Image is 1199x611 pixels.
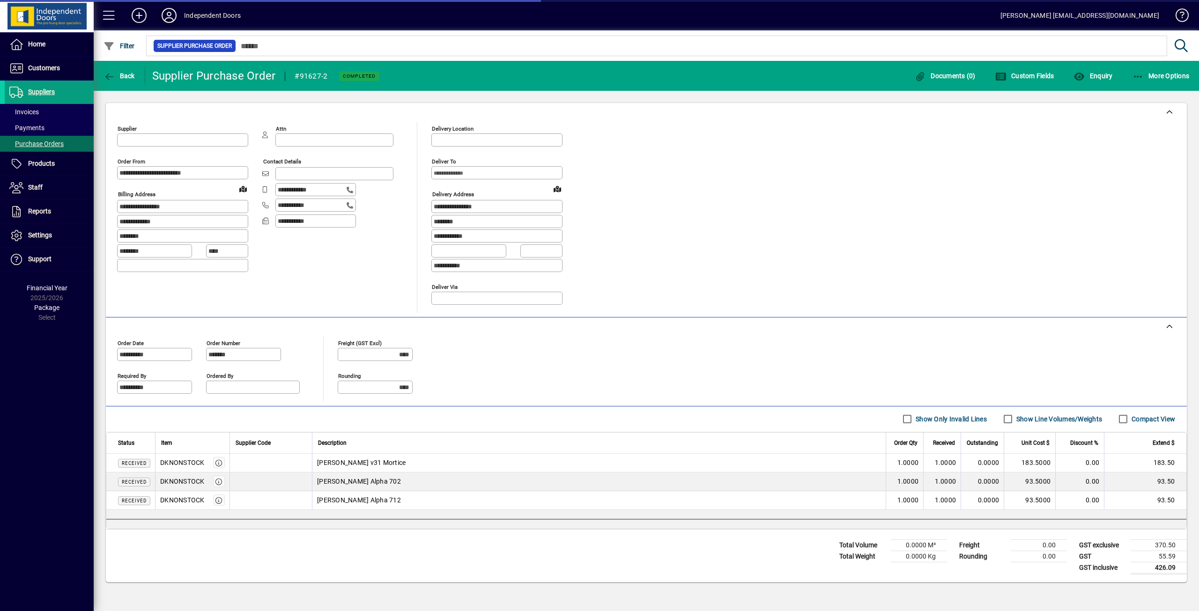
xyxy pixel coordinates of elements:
[28,255,52,263] span: Support
[9,140,64,147] span: Purchase Orders
[891,539,947,551] td: 0.0000 M³
[5,136,94,152] a: Purchase Orders
[1074,539,1131,551] td: GST exclusive
[1055,454,1104,472] td: 0.00
[118,372,146,379] mat-label: Required by
[154,7,184,24] button: Profile
[432,283,458,290] mat-label: Deliver via
[152,68,276,83] div: Supplier Purchase Order
[1153,438,1175,448] span: Extend $
[891,551,947,562] td: 0.0000 Kg
[1074,551,1131,562] td: GST
[886,491,923,510] td: 1.0000
[295,69,327,84] div: #91627-2
[5,248,94,271] a: Support
[1130,67,1192,84] button: More Options
[5,120,94,136] a: Payments
[967,438,998,448] span: Outstanding
[5,57,94,80] a: Customers
[923,472,961,491] td: 1.0000
[5,152,94,176] a: Products
[160,477,205,486] div: DKNONSTOCK
[914,414,987,424] label: Show Only Invalid Lines
[101,37,137,54] button: Filter
[104,42,135,50] span: Filter
[1055,491,1104,510] td: 0.00
[912,67,978,84] button: Documents (0)
[1070,438,1098,448] span: Discount %
[1004,454,1055,472] td: 183.5000
[955,539,1011,551] td: Freight
[955,551,1011,562] td: Rounding
[886,472,923,491] td: 1.0000
[1055,472,1104,491] td: 0.00
[118,438,134,448] span: Status
[894,438,918,448] span: Order Qty
[28,160,55,167] span: Products
[27,284,67,292] span: Financial Year
[207,339,240,346] mat-label: Order number
[1104,491,1186,510] td: 93.50
[432,125,474,132] mat-label: Delivery Location
[1000,8,1159,23] div: [PERSON_NAME] [EMAIL_ADDRESS][DOMAIN_NAME]
[933,438,955,448] span: Received
[94,67,145,84] app-page-header-button: Back
[961,472,1004,491] td: 0.0000
[317,495,401,505] span: [PERSON_NAME] Alpha 712
[1132,72,1190,80] span: More Options
[1104,454,1186,472] td: 183.50
[28,184,43,191] span: Staff
[343,73,376,79] span: Completed
[923,454,961,472] td: 1.0000
[101,67,137,84] button: Back
[28,88,55,96] span: Suppliers
[432,158,456,165] mat-label: Deliver To
[118,125,137,132] mat-label: Supplier
[124,7,154,24] button: Add
[160,495,205,505] div: DKNONSTOCK
[1004,472,1055,491] td: 93.5000
[5,224,94,247] a: Settings
[1073,72,1112,80] span: Enquiry
[1169,2,1187,32] a: Knowledge Base
[34,304,59,311] span: Package
[835,539,891,551] td: Total Volume
[157,41,232,51] span: Supplier Purchase Order
[9,108,39,116] span: Invoices
[118,339,144,346] mat-label: Order date
[995,72,1054,80] span: Custom Fields
[1011,539,1067,551] td: 0.00
[9,124,44,132] span: Payments
[5,33,94,56] a: Home
[317,477,401,486] span: [PERSON_NAME] Alpha 702
[207,372,233,379] mat-label: Ordered by
[961,454,1004,472] td: 0.0000
[104,72,135,80] span: Back
[236,181,251,196] a: View on map
[1004,491,1055,510] td: 93.5000
[118,158,145,165] mat-label: Order from
[5,200,94,223] a: Reports
[5,104,94,120] a: Invoices
[122,498,147,503] span: Received
[1131,562,1187,574] td: 426.09
[1021,438,1050,448] span: Unit Cost $
[184,8,241,23] div: Independent Doors
[338,339,382,346] mat-label: Freight (GST excl)
[317,458,406,467] span: [PERSON_NAME] v31 Mortice
[1131,539,1187,551] td: 370.50
[1011,551,1067,562] td: 0.00
[236,438,271,448] span: Supplier Code
[961,491,1004,510] td: 0.0000
[318,438,347,448] span: Description
[1074,562,1131,574] td: GST inclusive
[276,125,286,132] mat-label: Attn
[160,458,205,467] div: DKNONSTOCK
[122,479,147,485] span: Received
[5,176,94,199] a: Staff
[993,67,1057,84] button: Custom Fields
[161,438,172,448] span: Item
[835,551,891,562] td: Total Weight
[915,72,976,80] span: Documents (0)
[338,372,361,379] mat-label: Rounding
